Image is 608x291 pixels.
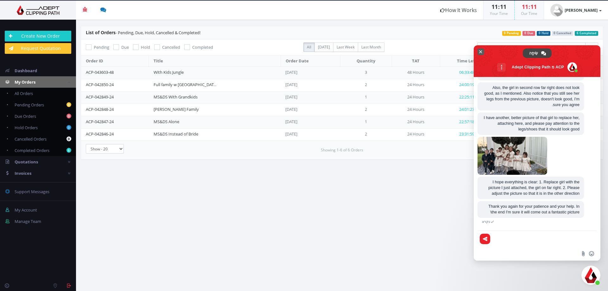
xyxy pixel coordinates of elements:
span: - Pending, Due, Hold, Cancelled & Completed! [86,30,200,35]
a: With Kids Jungle [154,69,184,75]
label: Last Month [358,42,384,52]
label: Last Week [333,42,358,52]
a: How It Works [434,1,483,20]
a: ACP-042848-24 [86,106,114,112]
th: Title [149,55,281,67]
small: Our Time [521,11,537,16]
span: 0 Hold [537,31,550,36]
a: ACP-042850-24 [86,82,114,87]
span: Quantity [357,58,375,64]
span: שִׂיחָה [529,48,538,58]
span: Due [121,44,129,50]
a: [PERSON_NAME] Family [154,106,199,112]
span: All Orders [15,91,33,96]
span: 11 [491,3,498,10]
td: 24:00:19 [440,79,493,91]
span: Pending [94,44,109,50]
span: Quotations [15,159,38,165]
td: 24 Hours [392,128,440,141]
a: MS&DS Instead of Bride [154,131,198,137]
textarea: נסח הודעה... [493,231,594,247]
td: [DATE] [281,66,340,79]
span: I have another, better picture of that girl to replace her, attaching here, and please pay attent... [484,116,579,131]
a: סגור צ'אט [581,266,600,285]
span: Due Orders [15,113,36,119]
span: נקרא [482,219,490,224]
td: 24 Hours [392,104,440,116]
b: 0 [66,114,71,118]
span: Also, the girl in second row far right does not look good, as I mentioned. Also notice that you s... [484,85,579,107]
td: 06:33:48 [440,66,493,79]
td: [DATE] [281,128,340,141]
span: Hold Orders [15,125,38,130]
td: [DATE] [281,116,340,128]
td: 2 [340,79,392,91]
label: [DATE] [314,42,333,52]
td: 48 Hours [392,66,440,79]
span: List of Orders [86,29,116,35]
span: הוספת אימוג׳י [589,251,594,256]
td: 24 Hours [392,91,440,104]
td: 24 Hours [392,79,440,91]
span: I hope everything is clear: 1. Replace girl with the picture I just attached, the girl on far rig... [488,180,579,196]
img: Adept Graphics [5,5,71,15]
span: Manage Team [15,218,41,224]
strong: [PERSON_NAME] [565,7,598,13]
span: Completed Orders [15,148,49,153]
span: Invoices [15,170,31,176]
input: Search [477,42,586,52]
a: MS&DS With Grandkids [154,94,198,100]
a: ACP-043603-48 [86,69,114,75]
span: Cancelled Orders [15,136,47,142]
span: 0 Due [522,31,535,36]
span: Dashboard [15,68,37,73]
td: 2 [340,128,392,141]
td: [DATE] [281,104,340,116]
span: 0 Pending [502,31,521,36]
small: Showing 1-6 of 6 Orders [321,147,363,153]
a: שִׂיחָה [523,48,552,58]
span: My Orders [15,79,35,85]
td: [DATE] [281,91,340,104]
span: Hold [141,44,150,50]
b: 0 [66,136,71,141]
th: Order ID [81,55,149,67]
small: Your Time [490,11,508,16]
b: 0 [66,102,71,107]
td: 1 [340,91,392,104]
span: Pending Orders [15,102,44,108]
b: 6 [66,148,71,153]
th: Time Left [440,55,493,67]
td: 24 Hours [392,116,440,128]
td: 1 [340,116,392,128]
span: 6 Completed [575,31,598,36]
span: Support Messages [15,189,49,194]
span: My Account [15,207,37,213]
span: : [498,3,500,10]
td: 3 [340,66,392,79]
img: user_default.jpg [550,4,563,16]
a: ACP-042847-24 [86,119,114,124]
td: 23:31:59 [440,128,493,141]
b: 0 [66,125,71,130]
th: TAT [392,55,440,67]
a: MS&DS Alone [154,119,179,124]
label: All [303,42,315,52]
a: Create New Order [5,31,71,41]
td: 22:57:18 [440,116,493,128]
span: Completed [192,44,213,50]
span: שלח קובץ [581,251,586,256]
td: 2 [340,104,392,116]
a: ACP-042846-24 [86,131,114,137]
td: 22:25:11 [440,91,493,104]
span: 0 Cancelled [552,31,573,36]
td: 24:01:23 [440,104,493,116]
span: 11 [522,3,528,10]
span: 11 [530,3,537,10]
input: Go! [585,42,598,52]
span: 11 [500,3,506,10]
th: Order Date [281,55,340,67]
span: Thank you again for your patience and your help. In the end I'm sure it will come out a fantastic... [488,204,579,214]
a: [PERSON_NAME] [544,1,608,20]
a: ACP-042849-24 [86,94,114,100]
